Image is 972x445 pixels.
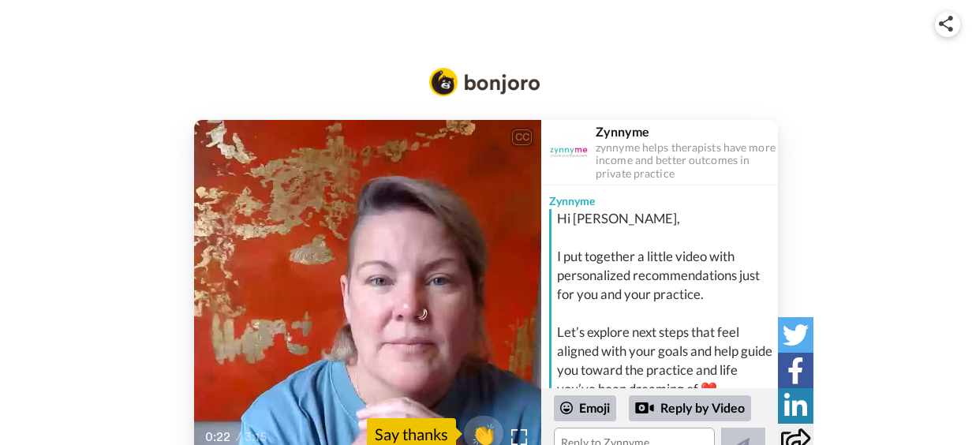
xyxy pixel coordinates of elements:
div: CC [512,129,532,145]
img: Profile Image [550,133,588,171]
div: Zynnyme [596,124,777,139]
div: Hi [PERSON_NAME], I put together a little video with personalized recommendations just for you an... [557,209,774,398]
div: Reply by Video [629,395,751,422]
img: Full screen [511,429,527,445]
img: Bonjoro Logo [429,68,540,96]
div: Reply by Video [635,398,654,417]
div: Emoji [554,395,616,421]
div: zynnyme helps therapists have more income and better outcomes in private practice [596,141,777,181]
div: Zynnyme [541,185,778,209]
img: ic_share.svg [939,16,953,32]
